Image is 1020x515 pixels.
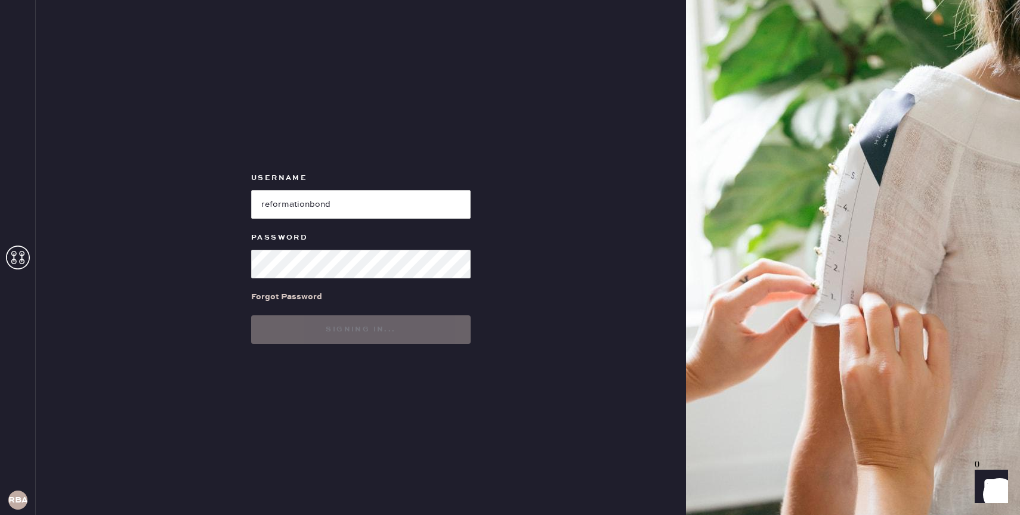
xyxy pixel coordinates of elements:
[251,278,322,315] a: Forgot Password
[963,461,1015,513] iframe: Front Chat
[251,315,471,344] button: Signing in...
[251,171,471,185] label: Username
[251,190,471,219] input: e.g. john@doe.com
[251,290,322,303] div: Forgot Password
[251,231,471,245] label: Password
[8,496,27,504] h3: RBA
